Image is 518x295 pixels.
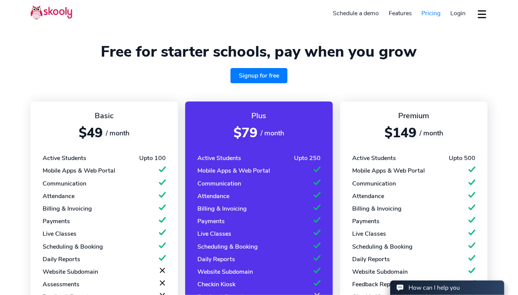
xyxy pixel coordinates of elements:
div: Active Students [352,154,396,162]
div: Billing & Invoicing [43,205,92,213]
span: / month [419,128,443,138]
div: Attendance [352,192,384,200]
div: Payments [43,217,70,225]
div: Website Subdomain [197,268,253,276]
img: Skooly [30,5,72,20]
div: Basic [43,111,166,121]
div: Communication [43,179,86,188]
div: Payments [352,217,380,225]
div: Communication [352,179,396,188]
div: Billing & Invoicing [197,205,247,213]
span: Pricing [422,9,441,17]
div: Website Subdomain [43,268,98,276]
div: Active Students [197,154,241,162]
div: Live Classes [352,230,386,238]
div: Checkin Kiosk [197,280,235,289]
div: Payments [197,217,225,225]
span: $49 [79,124,103,142]
div: Daily Reports [43,255,80,263]
div: Mobile Apps & Web Portal [352,167,425,175]
div: Premium [352,111,475,121]
span: $79 [234,124,258,142]
div: Plus [197,111,321,121]
div: Attendance [197,192,229,200]
div: Upto 250 [294,154,321,162]
div: Active Students [43,154,86,162]
a: Signup for free [230,68,288,83]
div: Daily Reports [197,255,235,263]
span: Login [450,9,466,17]
span: / month [106,128,129,138]
div: Mobile Apps & Web Portal [43,167,115,175]
span: $149 [385,124,416,142]
div: Scheduling & Booking [43,243,103,251]
div: Communication [197,179,241,188]
div: Live Classes [43,230,76,238]
div: Upto 100 [139,154,166,162]
div: Assessments [43,280,79,289]
a: Login [445,7,470,19]
h1: Free for starter schools, pay when you grow [30,43,488,61]
a: Pricing [417,7,446,19]
div: Attendance [43,192,75,200]
div: Live Classes [197,230,231,238]
div: Upto 500 [449,154,475,162]
button: dropdown menu [477,5,488,23]
div: Billing & Invoicing [352,205,402,213]
a: Features [384,7,417,19]
div: Scheduling & Booking [197,243,258,251]
div: Mobile Apps & Web Portal [197,167,270,175]
span: / month [261,128,284,138]
a: Schedule a demo [328,7,384,19]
